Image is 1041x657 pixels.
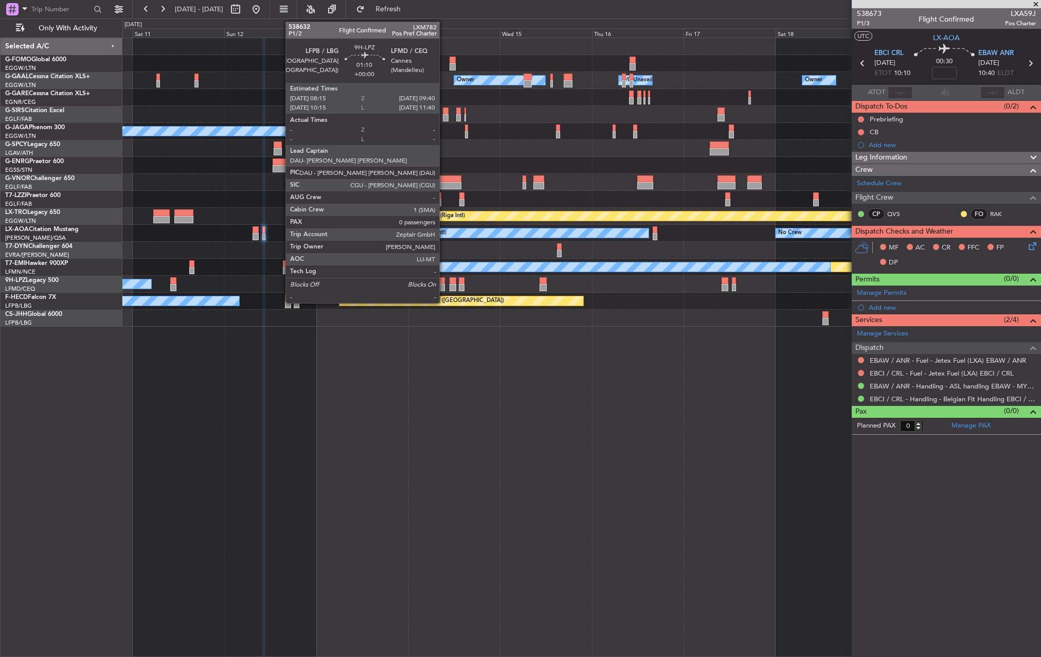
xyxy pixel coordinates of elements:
span: [DATE] - [DATE] [175,5,223,14]
a: QVS [887,209,910,219]
span: FP [996,243,1004,253]
a: LX-TROLegacy 650 [5,209,60,216]
span: Dispatch To-Dos [855,101,907,113]
a: Manage Permits [857,288,907,298]
span: LXA59J [1005,8,1036,19]
span: LX-TRO [5,209,27,216]
a: LFPB/LBG [5,302,32,310]
a: T7-DYNChallenger 604 [5,243,73,250]
a: Manage Services [857,329,908,339]
div: No Crew [778,225,802,241]
span: (2/4) [1004,314,1019,325]
span: (0/0) [1004,405,1019,416]
a: EGGW/LTN [5,64,36,72]
input: --:-- [888,86,912,99]
span: 10:10 [894,68,910,79]
a: EGNR/CEG [5,98,36,106]
a: EGGW/LTN [5,132,36,140]
a: F-HECDFalcon 7X [5,294,56,300]
span: AC [916,243,925,253]
span: Dispatch [855,342,884,354]
div: Flight Confirmed [919,14,974,25]
span: (0/0) [1004,273,1019,284]
span: LX-AOA [933,32,960,43]
div: No Crew [365,259,388,275]
a: T7-LZZIPraetor 600 [5,192,61,199]
a: LFMN/NCE [5,268,35,276]
span: T7-LZZI [5,192,26,199]
span: Pax [855,406,867,418]
span: 9H-LPZ [5,277,26,283]
a: LFPB/LBG [5,319,32,327]
a: EGSS/STN [5,166,32,174]
span: Flight Crew [855,192,893,204]
label: Planned PAX [857,421,895,431]
span: Refresh [367,6,410,13]
div: Sat 18 [776,28,868,38]
span: LX-AOA [5,226,29,233]
span: G-SIRS [5,108,25,114]
a: EGGW/LTN [5,217,36,225]
a: EBCI / CRL - Fuel - Jetex Fuel (LXA) EBCI / CRL [870,369,1014,378]
button: UTC [854,31,872,41]
div: Planned Maint Riga (Riga Intl) [388,208,465,224]
a: Manage PAX [952,421,991,431]
a: T7-EMIHawker 900XP [5,260,68,267]
span: Leg Information [855,152,907,164]
span: G-VNOR [5,175,30,182]
span: CS-JHH [5,311,27,317]
span: CR [942,243,950,253]
div: A/C Unavailable [346,73,388,88]
a: CS-JHHGlobal 6000 [5,311,62,317]
a: EBAW / ANR - Fuel - Jetex Fuel (LXA) EBAW / ANR [870,356,1026,365]
a: EGLF/FAB [5,200,32,208]
span: 538673 [857,8,882,19]
span: Dispatch Checks and Weather [855,226,953,238]
div: Fri 17 [684,28,776,38]
a: G-ENRGPraetor 600 [5,158,64,165]
span: G-GARE [5,91,29,97]
div: Sun 12 [224,28,316,38]
a: EGLF/FAB [5,183,32,191]
span: G-JAGA [5,125,29,131]
span: MF [889,243,899,253]
div: [DATE] [124,21,142,29]
input: Trip Number [31,2,91,17]
a: G-FOMOGlobal 6000 [5,57,66,63]
span: EBAW ANR [978,48,1014,59]
a: G-SPCYLegacy 650 [5,141,60,148]
span: ATOT [868,87,885,98]
a: LFMD/CEQ [5,285,35,293]
span: G-GAAL [5,74,29,80]
span: [DATE] [874,58,895,68]
div: Prebriefing [870,115,903,123]
span: T7-DYN [5,243,28,250]
span: DP [889,258,898,268]
span: T7-EMI [5,260,25,267]
a: EGGW/LTN [5,81,36,89]
div: Tue 14 [408,28,500,38]
a: LX-AOACitation Mustang [5,226,79,233]
div: Add new [869,303,1036,312]
a: G-JAGAPhenom 300 [5,125,65,131]
span: Only With Activity [27,25,109,32]
a: G-SIRSCitation Excel [5,108,64,114]
span: ETOT [874,68,891,79]
span: ELDT [997,68,1014,79]
span: G-ENRG [5,158,29,165]
div: Add new [869,140,1036,149]
div: No Crew Hamburg (Fuhlsbuttel Intl) [353,225,446,241]
a: 9H-LPZLegacy 500 [5,277,59,283]
span: FFC [967,243,979,253]
div: CP [868,208,885,220]
span: Services [855,314,882,326]
div: CB [870,128,878,136]
a: EVRA/[PERSON_NAME] [5,251,69,259]
span: ALDT [1008,87,1025,98]
span: 00:30 [936,57,953,67]
a: [PERSON_NAME]/QSA [5,234,66,242]
span: Permits [855,274,880,286]
div: Planned Maint [GEOGRAPHIC_DATA] ([GEOGRAPHIC_DATA]) [342,293,504,309]
span: P1/3 [857,19,882,28]
a: RAK [990,209,1013,219]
